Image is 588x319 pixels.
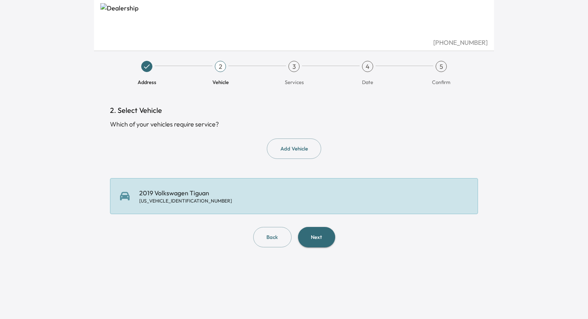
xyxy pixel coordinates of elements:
span: Services [285,78,304,86]
div: 2 [215,61,226,72]
img: Dealership [100,3,488,38]
div: 2019 Volkswagen Tiguan [139,188,232,204]
h1: 2. Select Vehicle [110,105,478,116]
button: Back [253,227,292,247]
button: Next [298,227,335,247]
div: Which of your vehicles require service? [110,119,478,129]
span: Confirm [432,78,450,86]
span: Date [362,78,373,86]
div: [PHONE_NUMBER] [100,38,488,47]
span: Address [138,78,156,86]
div: 5 [436,61,447,72]
span: Vehicle [212,78,229,86]
div: [US_VEHICLE_IDENTIFICATION_NUMBER] [139,198,232,204]
div: 4 [362,61,373,72]
div: 3 [288,61,300,72]
button: Add Vehicle [267,138,321,159]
